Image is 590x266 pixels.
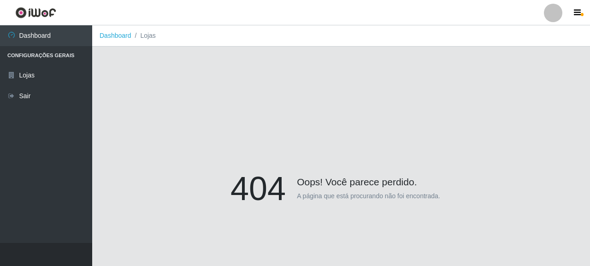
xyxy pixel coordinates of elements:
img: CoreUI Logo [15,7,56,18]
a: Dashboard [100,32,131,39]
nav: breadcrumb [92,25,590,47]
h4: Oops! Você parece perdido. [230,169,452,188]
h1: 404 [230,169,286,208]
li: Lojas [131,31,156,41]
p: A página que está procurando não foi encontrada. [297,191,440,201]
